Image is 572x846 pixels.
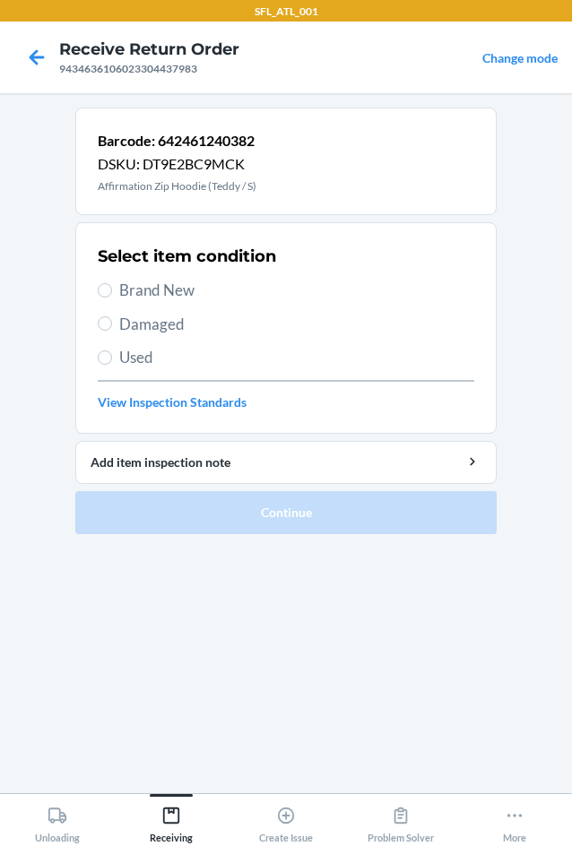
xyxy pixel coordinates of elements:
[503,799,526,843] div: More
[98,393,474,411] a: View Inspection Standards
[482,50,558,65] a: Change mode
[343,794,458,843] button: Problem Solver
[255,4,318,20] p: SFL_ATL_001
[98,316,112,331] input: Damaged
[98,178,256,194] p: Affirmation Zip Hoodie (Teddy / S)
[91,453,481,471] div: Add item inspection note
[368,799,434,843] div: Problem Solver
[119,346,474,369] span: Used
[98,153,256,175] p: DSKU: DT9E2BC9MCK
[98,283,112,298] input: Brand New
[35,799,80,843] div: Unloading
[457,794,572,843] button: More
[75,441,497,484] button: Add item inspection note
[115,794,230,843] button: Receiving
[98,350,112,365] input: Used
[75,491,497,534] button: Continue
[259,799,313,843] div: Create Issue
[119,313,474,336] span: Damaged
[229,794,343,843] button: Create Issue
[98,130,256,151] p: Barcode: 642461240382
[59,61,239,77] div: 9434636106023304437983
[119,279,474,302] span: Brand New
[98,245,276,268] h2: Select item condition
[150,799,193,843] div: Receiving
[59,38,239,61] h4: Receive Return Order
